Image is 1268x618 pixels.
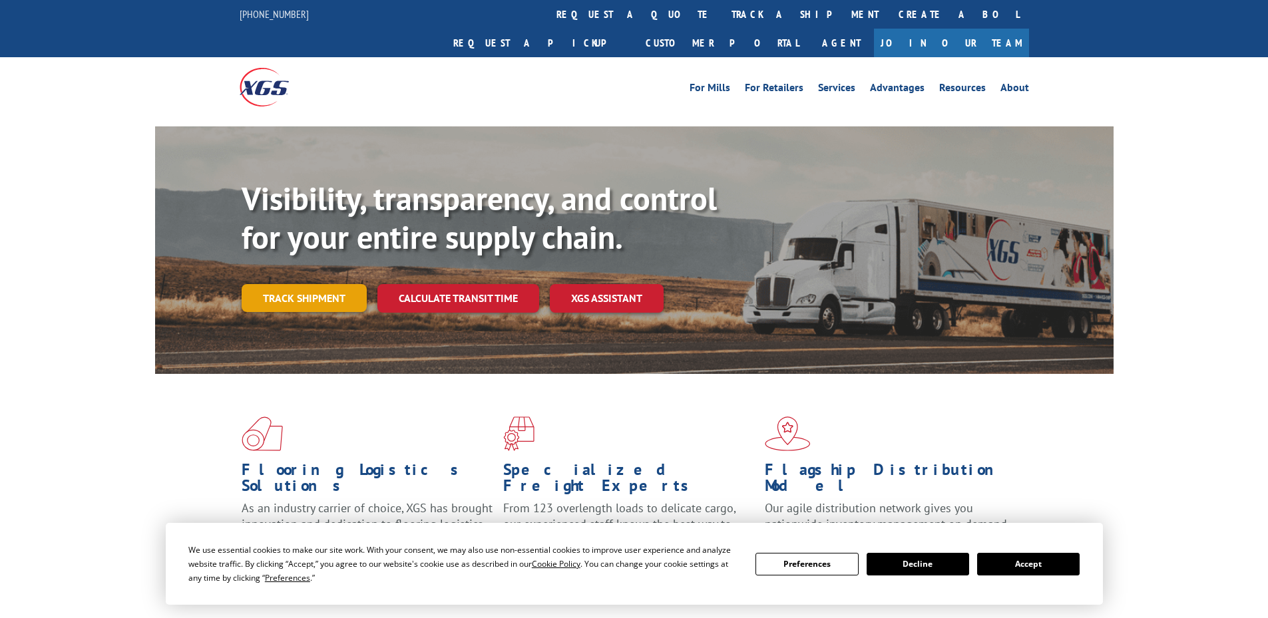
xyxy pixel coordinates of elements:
div: Cookie Consent Prompt [166,523,1103,605]
h1: Flooring Logistics Solutions [242,462,493,500]
div: We use essential cookies to make our site work. With your consent, we may also use non-essential ... [188,543,740,585]
h1: Specialized Freight Experts [503,462,755,500]
a: XGS ASSISTANT [550,284,664,313]
a: Customer Portal [636,29,809,57]
span: Preferences [265,572,310,583]
a: Services [818,82,855,97]
a: About [1000,82,1029,97]
a: Calculate transit time [377,284,539,313]
a: For Mills [690,82,730,97]
img: xgs-icon-focused-on-flooring-red [503,416,534,451]
img: xgs-icon-total-supply-chain-intelligence-red [242,416,283,451]
span: As an industry carrier of choice, XGS has brought innovation and dedication to flooring logistics... [242,500,493,547]
a: Join Our Team [874,29,1029,57]
span: Cookie Policy [532,558,580,569]
button: Preferences [755,553,858,575]
button: Decline [867,553,969,575]
p: From 123 overlength loads to delicate cargo, our experienced staff knows the best way to move you... [503,500,755,559]
button: Accept [977,553,1080,575]
span: Our agile distribution network gives you nationwide inventory management on demand. [765,500,1010,532]
a: Advantages [870,82,925,97]
a: Agent [809,29,874,57]
a: Track shipment [242,284,367,312]
a: Request a pickup [443,29,636,57]
h1: Flagship Distribution Model [765,462,1016,500]
b: Visibility, transparency, and control for your entire supply chain. [242,178,717,257]
a: For Retailers [745,82,803,97]
img: xgs-icon-flagship-distribution-model-red [765,416,811,451]
a: [PHONE_NUMBER] [240,7,309,21]
a: Resources [939,82,986,97]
